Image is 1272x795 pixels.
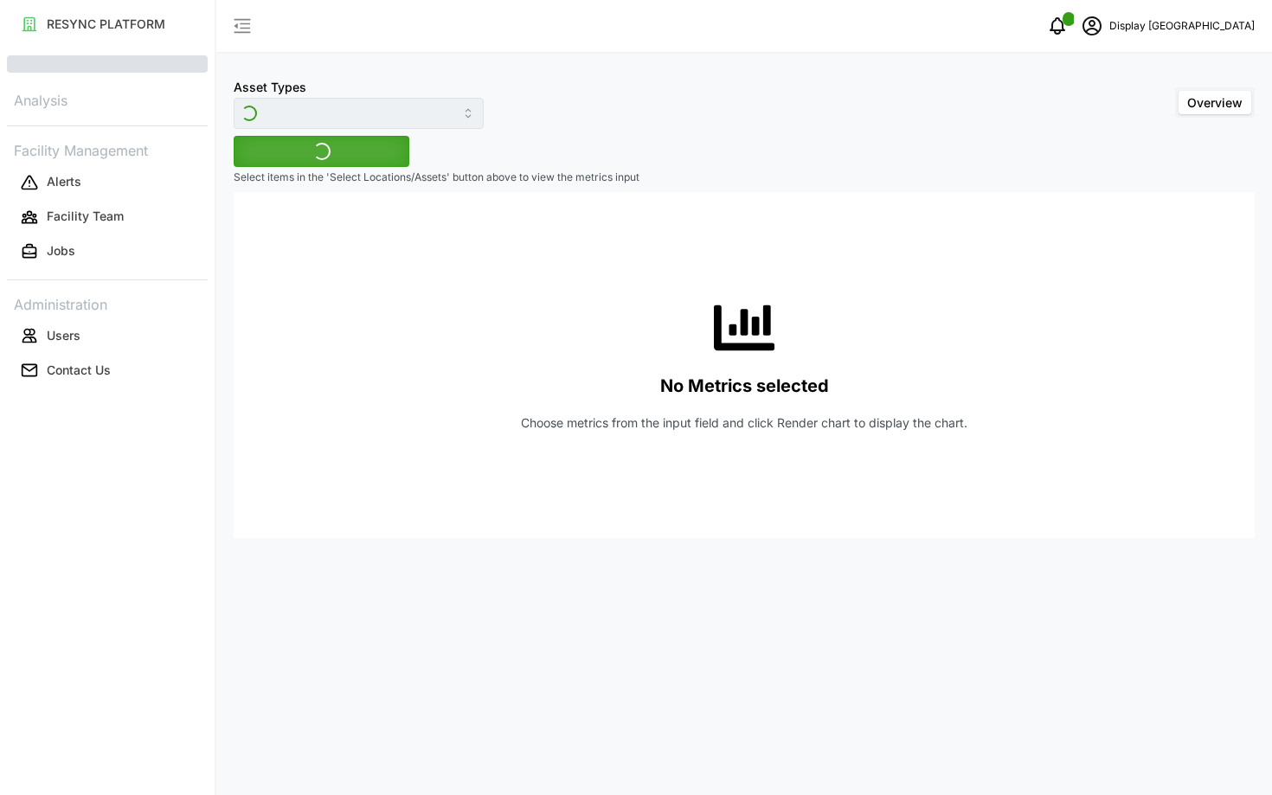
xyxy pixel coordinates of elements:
p: Choose metrics from the input field and click Render chart to display the chart. [521,414,967,432]
a: Facility Team [7,200,208,234]
p: Administration [7,291,208,316]
button: Contact Us [7,355,208,386]
p: Display [GEOGRAPHIC_DATA] [1109,18,1255,35]
p: No Metrics selected [660,372,829,401]
p: RESYNC PLATFORM [47,16,165,33]
p: Jobs [47,242,75,260]
p: Users [47,327,80,344]
p: Facility Team [47,208,124,225]
span: Overview [1187,95,1243,110]
label: Asset Types [234,78,306,97]
button: Alerts [7,167,208,198]
p: Facility Management [7,137,208,162]
button: schedule [1075,9,1109,43]
button: RESYNC PLATFORM [7,9,208,40]
button: notifications [1040,9,1075,43]
p: Contact Us [47,362,111,379]
a: Users [7,318,208,353]
button: Jobs [7,236,208,267]
p: Alerts [47,173,81,190]
a: RESYNC PLATFORM [7,7,208,42]
p: Analysis [7,87,208,112]
button: Facility Team [7,202,208,233]
a: Contact Us [7,353,208,388]
a: Jobs [7,234,208,269]
button: Users [7,320,208,351]
p: Select items in the 'Select Locations/Assets' button above to view the metrics input [234,170,1255,185]
a: Alerts [7,165,208,200]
